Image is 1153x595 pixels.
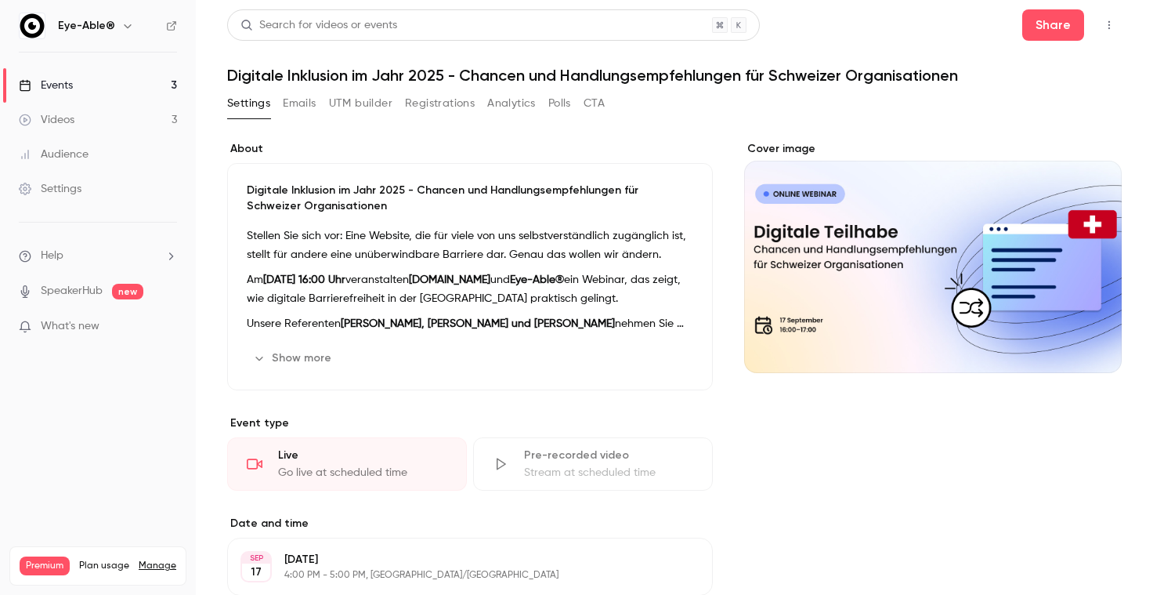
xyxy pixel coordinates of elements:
p: Stellen Sie sich vor: Eine Website, die für viele von uns selbstverständlich zugänglich ist, stel... [247,227,693,264]
label: About [227,141,713,157]
p: Event type [227,415,713,431]
button: UTM builder [329,91,392,116]
label: Date and time [227,516,713,532]
div: Audience [19,147,89,162]
iframe: Noticeable Trigger [158,320,177,334]
button: Emails [283,91,316,116]
span: What's new [41,318,99,335]
div: Stream at scheduled time [524,465,693,481]
strong: Eye-Able® [510,274,564,285]
button: Registrations [405,91,475,116]
button: CTA [584,91,605,116]
div: Videos [19,112,74,128]
div: Pre-recorded videoStream at scheduled time [473,437,713,491]
div: Go live at scheduled time [278,465,447,481]
div: Search for videos or events [240,17,397,34]
button: Share [1022,9,1084,41]
p: [DATE] [284,552,630,568]
span: Premium [20,557,70,575]
div: SEP [242,553,270,564]
p: Am veranstalten und ein Webinar, das zeigt, wie digitale Barrierefreiheit in der [GEOGRAPHIC_DATA... [247,270,693,308]
section: Cover image [744,141,1122,373]
p: Unsere Referenten nehmen Sie mit auf eine spannende Reise: [247,314,693,333]
div: Pre-recorded video [524,448,693,463]
a: SpeakerHub [41,283,103,299]
p: 17 [251,564,262,580]
button: Polls [548,91,571,116]
div: Settings [19,181,81,197]
button: Show more [247,346,341,371]
label: Cover image [744,141,1122,157]
button: Settings [227,91,270,116]
h6: Eye-Able® [58,18,115,34]
strong: [DOMAIN_NAME] [409,274,490,285]
h1: Digitale Inklusion im Jahr 2025 - Chancen und Handlungsempfehlungen für Schweizer Organisationen [227,66,1122,85]
button: Analytics [487,91,536,116]
strong: [DATE] 16:00 Uhr [263,274,345,285]
p: 4:00 PM - 5:00 PM, [GEOGRAPHIC_DATA]/[GEOGRAPHIC_DATA] [284,569,630,582]
div: Events [19,78,73,93]
p: Digitale Inklusion im Jahr 2025 - Chancen und Handlungsempfehlungen für Schweizer Organisationen [247,183,693,214]
li: help-dropdown-opener [19,248,177,264]
span: new [112,284,143,299]
div: LiveGo live at scheduled time [227,437,467,491]
img: Eye-Able® [20,13,45,38]
span: Help [41,248,63,264]
span: Plan usage [79,560,129,572]
div: Live [278,448,447,463]
a: Manage [139,560,176,572]
strong: [PERSON_NAME], [PERSON_NAME] und [PERSON_NAME] [341,318,615,329]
